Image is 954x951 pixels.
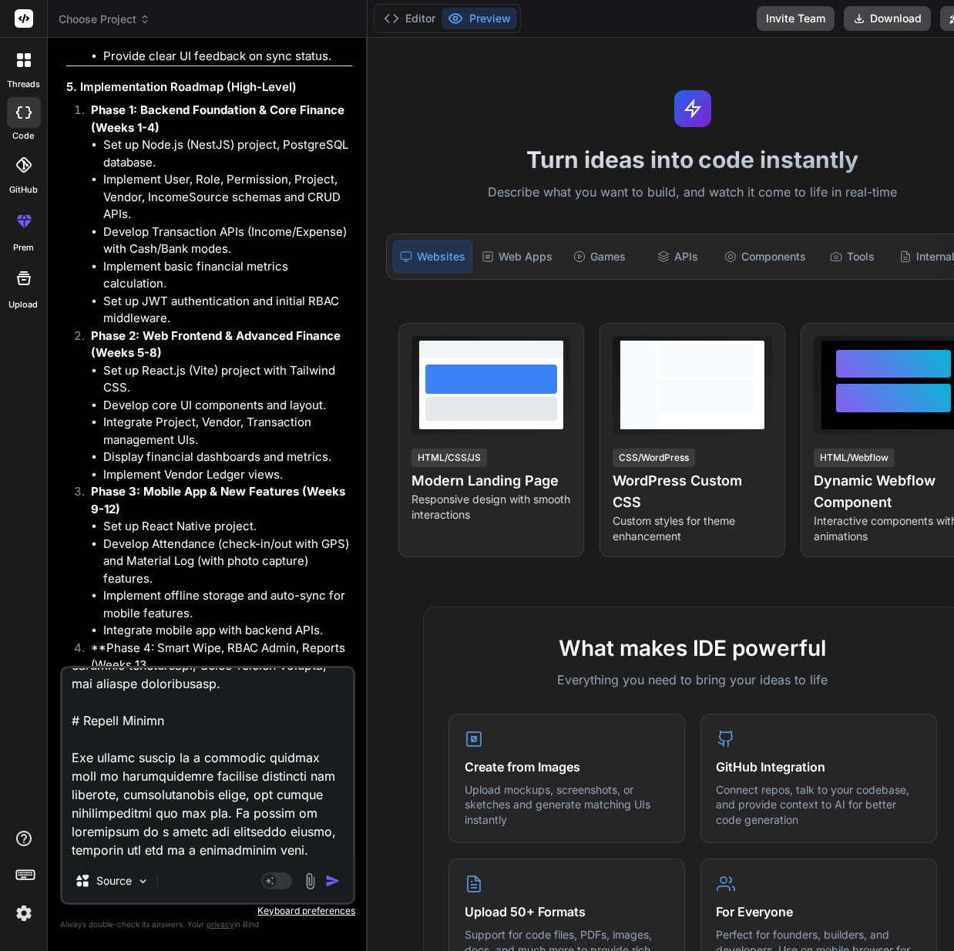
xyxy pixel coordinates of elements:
[465,758,669,776] h4: Create from Images
[79,640,352,674] li: **Phase 4: Smart Wipe, RBAC Admin, Reports (Weeks 13
[103,397,352,415] li: Develop core UI components and layout.
[640,240,714,273] div: APIs
[465,902,669,921] h4: Upload 50+ Formats
[91,102,344,135] strong: Phase 1: Backend Foundation & Core Finance (Weeks 1-4)
[103,223,352,258] li: Develop Transaction APIs (Income/Expense) with Cash/Bank modes.
[103,622,352,640] li: Integrate mobile app with backend APIs.
[717,902,921,921] h4: For Everyone
[844,6,931,31] button: Download
[378,8,442,29] button: Editor
[136,875,149,888] img: Pick Models
[103,449,352,466] li: Display financial dashboards and metrics.
[442,8,517,29] button: Preview
[103,518,352,536] li: Set up React Native project.
[465,782,669,828] p: Upload mockups, screenshots, or sketches and generate matching UIs instantly
[325,873,341,889] img: icon
[103,293,352,328] li: Set up JWT authentication and initial RBAC middleware.
[66,79,352,96] h3: 5. Implementation Roadmap (High-Level)
[613,449,695,467] div: CSS/WordPress
[448,670,937,689] p: Everything you need to bring your ideas to life
[96,873,132,889] p: Source
[411,492,571,523] p: Responsive design with smooth interactions
[103,587,352,622] li: Implement offline storage and auto-sync for mobile features.
[60,917,355,932] p: Always double-check its answers. Your in Bind
[11,900,37,926] img: settings
[411,449,487,467] div: HTML/CSS/JS
[301,872,319,890] img: attachment
[475,240,559,273] div: Web Apps
[411,470,571,492] h4: Modern Landing Page
[62,668,353,859] textarea: Loremi d sitametconsec adipisc eli seddoeiusm temporinci utl etd magnaa eni adminimv qui no Exerc...
[613,470,772,513] h4: WordPress Custom CSS
[393,240,472,273] div: Websites
[103,414,352,449] li: Integrate Project, Vendor, Transaction management UIs.
[613,513,772,544] p: Custom styles for theme enhancement
[103,362,352,397] li: Set up React.js (Vite) project with Tailwind CSS.
[717,758,921,776] h4: GitHub Integration
[103,136,352,171] li: Set up Node.js (NestJS) project, PostgreSQL database.
[103,536,352,588] li: Develop Attendance (check-in/out with GPS) and Material Log (with photo capture) features.
[103,171,352,223] li: Implement User, Role, Permission, Project, Vendor, IncomeSource schemas and CRUD APIs.
[815,240,890,273] div: Tools
[9,298,39,311] label: Upload
[814,449,895,467] div: HTML/Webflow
[13,129,35,143] label: code
[103,48,352,66] li: Provide clear UI feedback on sync status.
[103,466,352,484] li: Implement Vendor Ledger views.
[13,241,34,254] label: prem
[91,484,345,516] strong: Phase 3: Mobile App & New Features (Weeks 9-12)
[60,905,355,917] p: Keyboard preferences
[448,632,937,664] h2: What makes IDE powerful
[718,240,812,273] div: Components
[207,919,234,929] span: privacy
[7,78,40,91] label: threads
[757,6,835,31] button: Invite Team
[103,258,352,293] li: Implement basic financial metrics calculation.
[562,240,637,273] div: Games
[59,12,150,27] span: Choose Project
[9,183,38,197] label: GitHub
[91,328,341,361] strong: Phase 2: Web Frontend & Advanced Finance (Weeks 5-8)
[717,782,921,828] p: Connect repos, talk to your codebase, and provide context to AI for better code generation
